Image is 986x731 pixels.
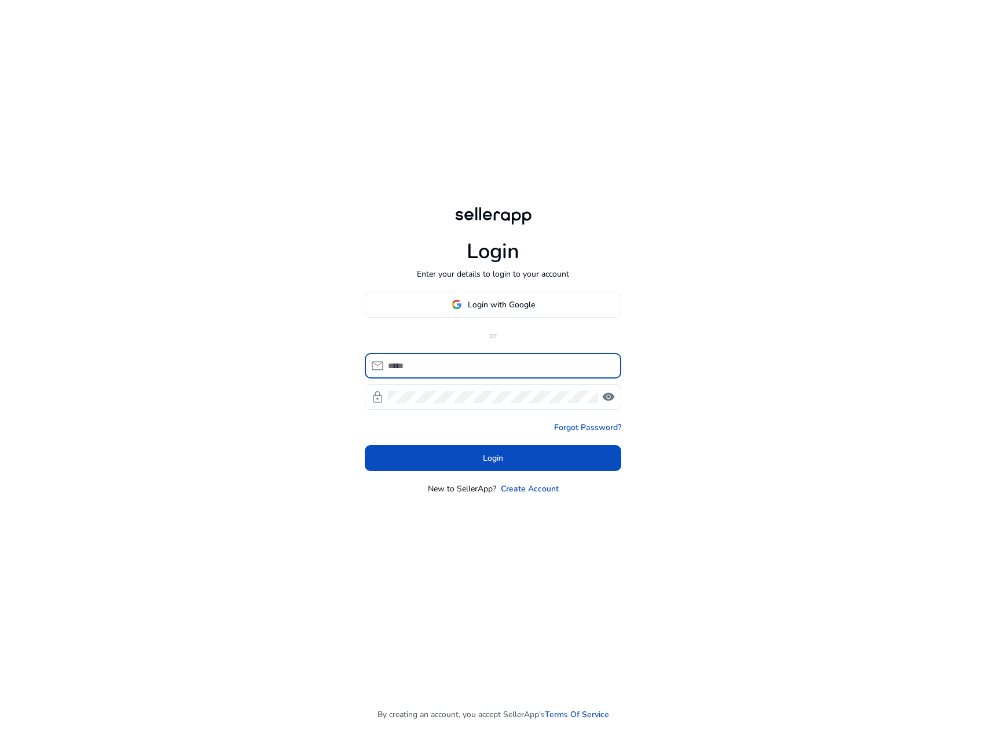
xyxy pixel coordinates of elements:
p: or [365,329,621,341]
span: Login with Google [468,299,535,311]
button: Login with Google [365,292,621,318]
img: google-logo.svg [452,299,462,310]
span: visibility [602,390,615,404]
h1: Login [467,239,519,264]
a: Forgot Password? [554,421,621,434]
p: New to SellerApp? [428,483,496,495]
p: Enter your details to login to your account [417,268,569,280]
span: mail [371,359,384,373]
span: lock [371,390,384,404]
button: Login [365,445,621,471]
span: Login [483,452,503,464]
a: Create Account [501,483,559,495]
a: Terms Of Service [545,708,609,721]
